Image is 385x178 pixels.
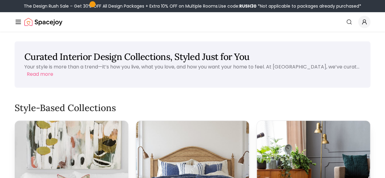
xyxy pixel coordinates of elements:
[24,51,361,62] h1: Curated Interior Design Collections, Styled Just for You
[24,16,62,28] img: Spacejoy Logo
[27,71,53,78] button: Read more
[239,3,257,9] b: RUSH30
[15,102,370,113] h2: Style-Based Collections
[15,12,370,32] nav: Global
[24,3,361,9] div: The Design Rush Sale – Get 30% OFF All Design Packages + Extra 10% OFF on Multiple Rooms.
[257,3,361,9] span: *Not applicable to packages already purchased*
[24,63,359,70] p: Your style is more than a trend—it’s how you live, what you love, and how you want your home to f...
[24,16,62,28] a: Spacejoy
[219,3,257,9] span: Use code:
